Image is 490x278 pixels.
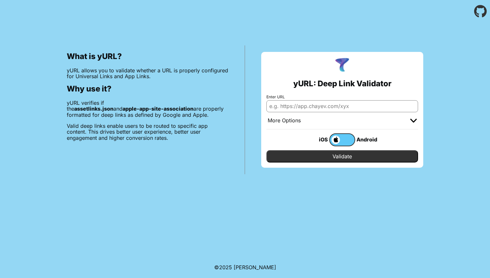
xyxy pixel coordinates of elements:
[355,135,381,144] div: Android
[234,264,276,271] a: Michael Ibragimchayev's Personal Site
[74,105,113,112] b: assetlinks.json
[303,135,329,144] div: iOS
[266,150,418,163] input: Validate
[268,117,301,124] div: More Options
[334,57,351,74] img: yURL Logo
[266,100,418,112] input: e.g. https://app.chayev.com/xyx
[67,52,228,61] h2: What is yURL?
[67,123,228,141] p: Valid deep links enable users to be routed to specific app content. This drives better user exper...
[122,105,193,112] b: apple-app-site-association
[219,264,232,271] span: 2025
[67,100,228,118] p: yURL verifies if the and are properly formatted for deep links as defined by Google and Apple.
[67,67,228,79] p: yURL allows you to validate whether a URL is properly configured for Universal Links and App Links.
[214,257,276,278] footer: ©
[266,95,418,99] label: Enter URL
[410,119,417,123] img: chevron
[293,79,391,88] h2: yURL: Deep Link Validator
[67,84,228,93] h2: Why use it?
